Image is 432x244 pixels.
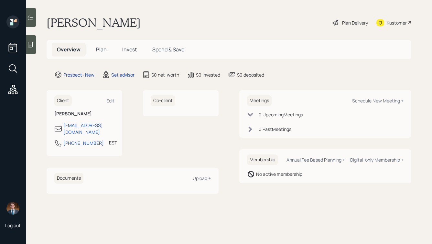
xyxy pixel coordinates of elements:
[63,140,104,146] div: [PHONE_NUMBER]
[54,111,114,117] h6: [PERSON_NAME]
[387,19,407,26] div: Kustomer
[193,175,211,181] div: Upload +
[111,71,135,78] div: Set advisor
[247,154,278,165] h6: Membership
[63,71,94,78] div: Prospect · New
[106,98,114,104] div: Edit
[151,71,179,78] div: $0 net-worth
[5,222,21,228] div: Log out
[352,98,404,104] div: Schedule New Meeting +
[47,16,141,30] h1: [PERSON_NAME]
[96,46,107,53] span: Plan
[247,95,272,106] h6: Meetings
[259,126,291,133] div: 0 Past Meeting s
[109,139,117,146] div: EST
[256,171,302,177] div: No active membership
[6,202,19,215] img: hunter_neumayer.jpg
[151,95,175,106] h6: Co-client
[152,46,184,53] span: Spend & Save
[259,111,303,118] div: 0 Upcoming Meeting s
[350,157,404,163] div: Digital-only Membership +
[122,46,137,53] span: Invest
[54,95,72,106] h6: Client
[237,71,264,78] div: $0 deposited
[286,157,345,163] div: Annual Fee Based Planning +
[63,122,114,135] div: [EMAIL_ADDRESS][DOMAIN_NAME]
[57,46,81,53] span: Overview
[342,19,368,26] div: Plan Delivery
[196,71,220,78] div: $0 invested
[54,173,83,184] h6: Documents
